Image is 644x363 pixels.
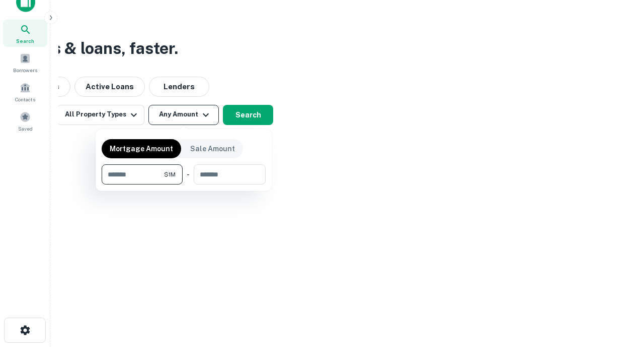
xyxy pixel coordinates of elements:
[190,143,235,154] p: Sale Amount
[110,143,173,154] p: Mortgage Amount
[187,164,190,185] div: -
[164,170,176,179] span: $1M
[594,282,644,331] iframe: Chat Widget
